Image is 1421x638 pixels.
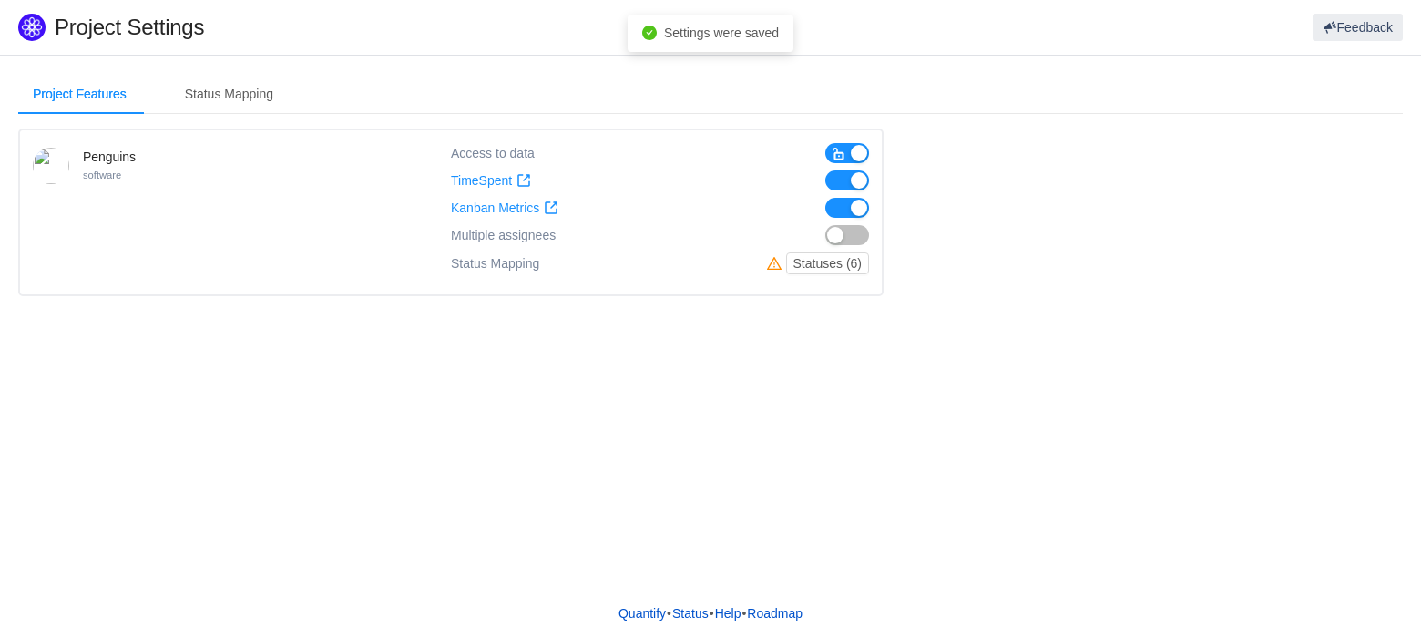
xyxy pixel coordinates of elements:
[451,143,535,163] div: Access to data
[710,606,714,621] span: •
[664,26,779,40] span: Settings were saved
[451,201,539,216] span: Kanban Metrics
[671,600,710,627] a: Status
[451,228,556,243] span: Multiple assignees
[714,600,742,627] a: Help
[618,600,667,627] a: Quantify
[18,74,141,115] div: Project Features
[83,170,121,180] small: software
[741,606,746,621] span: •
[451,252,539,274] div: Status Mapping
[786,252,869,274] button: Statuses (6)
[767,256,786,271] i: icon: warning
[83,148,136,166] h4: Penguins
[33,148,69,184] img: 10738
[18,14,46,41] img: Quantify
[170,74,288,115] div: Status Mapping
[667,606,671,621] span: •
[746,600,803,627] a: Roadmap
[642,26,657,40] i: icon: check-circle
[451,173,531,189] a: TimeSpent
[451,173,512,189] span: TimeSpent
[1313,14,1403,41] button: Feedback
[451,201,558,216] a: Kanban Metrics
[55,14,851,41] h1: Project Settings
